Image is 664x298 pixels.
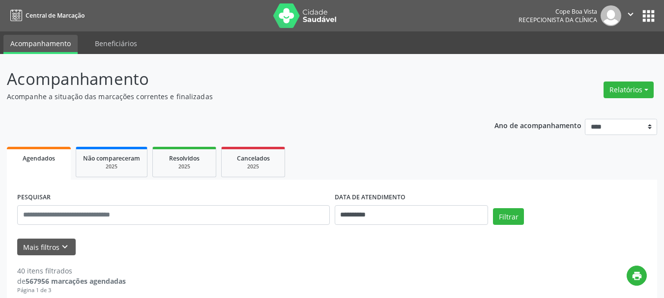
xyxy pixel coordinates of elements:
[601,5,621,26] img: img
[627,266,647,286] button: print
[621,5,640,26] button: 
[88,35,144,52] a: Beneficiários
[7,7,85,24] a: Central de Marcação
[3,35,78,54] a: Acompanhamento
[7,91,462,102] p: Acompanhe a situação das marcações correntes e finalizadas
[59,242,70,252] i: keyboard_arrow_down
[640,7,657,25] button: apps
[335,190,405,205] label: DATA DE ATENDIMENTO
[625,9,636,20] i: 
[160,163,209,170] div: 2025
[23,154,55,163] span: Agendados
[17,276,126,286] div: de
[493,208,524,225] button: Filtrar
[519,16,597,24] span: Recepcionista da clínica
[26,11,85,20] span: Central de Marcação
[17,286,126,295] div: Página 1 de 3
[83,154,140,163] span: Não compareceram
[519,7,597,16] div: Cope Boa Vista
[17,266,126,276] div: 40 itens filtrados
[83,163,140,170] div: 2025
[7,67,462,91] p: Acompanhamento
[604,81,654,98] button: Relatórios
[17,239,76,256] button: Mais filtroskeyboard_arrow_down
[229,163,278,170] div: 2025
[494,119,581,131] p: Ano de acompanhamento
[17,190,51,205] label: PESQUISAR
[237,154,270,163] span: Cancelados
[26,276,126,286] strong: 567956 marcações agendadas
[632,271,642,281] i: print
[169,154,200,163] span: Resolvidos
